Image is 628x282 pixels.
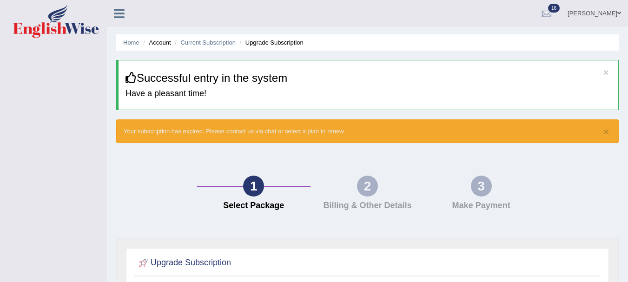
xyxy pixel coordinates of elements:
[603,67,609,77] button: ×
[238,38,304,47] li: Upgrade Subscription
[429,201,534,210] h4: Make Payment
[603,127,609,137] button: ×
[180,39,236,46] a: Current Subscription
[243,176,264,197] div: 1
[202,201,306,210] h4: Select Package
[471,176,492,197] div: 3
[126,89,611,98] h4: Have a pleasant time!
[123,39,139,46] a: Home
[116,119,619,143] div: Your subscription has expired. Please contact us via chat or select a plan to renew
[548,4,560,13] span: 16
[137,256,231,270] h2: Upgrade Subscription
[315,201,420,210] h4: Billing & Other Details
[357,176,378,197] div: 2
[141,38,171,47] li: Account
[126,72,611,84] h3: Successful entry in the system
